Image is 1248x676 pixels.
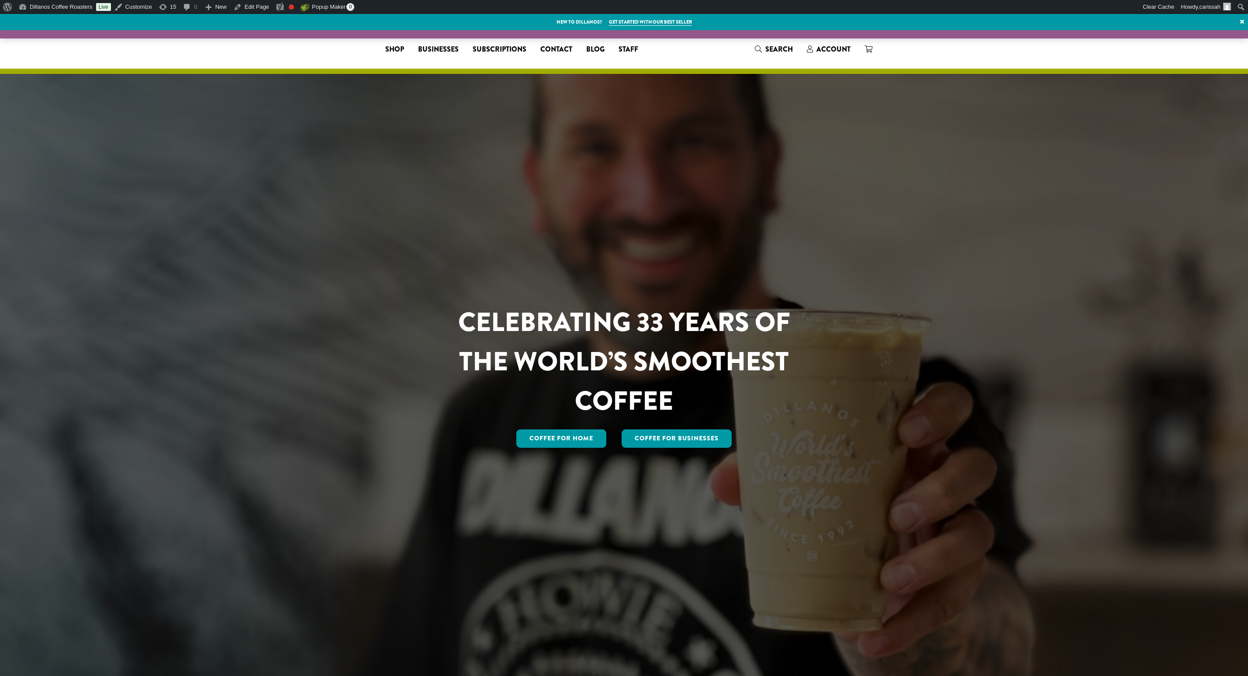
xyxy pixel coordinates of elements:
span: Contact [540,44,572,55]
span: Blog [586,44,605,55]
div: Focus keyphrase not set [289,4,294,10]
span: 0 [346,3,354,11]
a: Get started with our best seller [609,18,692,26]
a: Live [96,3,111,11]
span: Account [816,44,850,54]
span: Shop [385,44,404,55]
span: Search [765,44,793,54]
a: Coffee For Businesses [622,429,732,448]
a: Staff [612,42,645,56]
a: × [1236,14,1248,30]
a: Shop [378,42,411,56]
span: carissah [1200,3,1220,10]
a: Search [748,42,800,56]
span: Staff [619,44,638,55]
span: Subscriptions [473,44,526,55]
span: Businesses [418,44,459,55]
a: Coffee for Home [516,429,606,448]
h1: CELEBRATING 33 YEARS OF THE WORLD’S SMOOTHEST COFFEE [432,303,816,421]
